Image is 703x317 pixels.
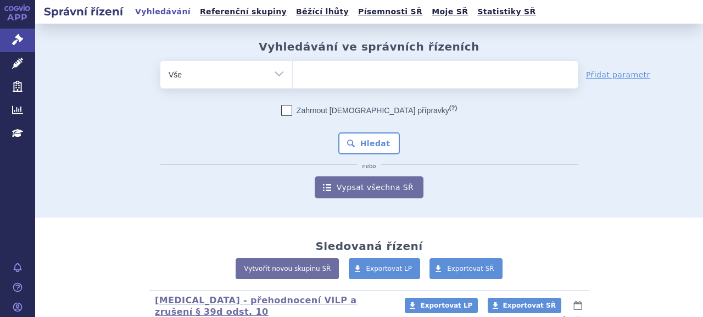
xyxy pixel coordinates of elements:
a: Běžící lhůty [293,4,352,19]
abbr: (?) [449,104,457,112]
a: Vyhledávání [132,4,194,19]
button: Hledat [338,132,400,154]
a: Přidat parametr [586,69,650,80]
h2: Vyhledávání ve správních řízeních [259,40,479,53]
i: nebo [357,163,382,170]
span: Exportovat LP [366,265,412,272]
label: Zahrnout [DEMOGRAPHIC_DATA] přípravky [281,105,457,116]
a: Vypsat všechna SŘ [315,176,423,198]
span: Exportovat SŘ [503,302,556,309]
a: Exportovat LP [349,258,421,279]
h2: Sledovaná řízení [315,240,422,253]
a: [MEDICAL_DATA] - přehodnocení VILP a zrušení § 39d odst. 10 [155,295,357,317]
a: Referenční skupiny [197,4,290,19]
a: Exportovat SŘ [488,298,561,313]
h2: Správní řízení [35,4,132,19]
a: Moje SŘ [428,4,471,19]
a: Statistiky SŘ [474,4,539,19]
a: Vytvořit novou skupinu SŘ [236,258,339,279]
button: lhůty [572,299,583,312]
span: Exportovat SŘ [447,265,494,272]
a: Písemnosti SŘ [355,4,426,19]
a: Exportovat SŘ [429,258,503,279]
span: Exportovat LP [420,302,472,309]
a: Exportovat LP [405,298,478,313]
